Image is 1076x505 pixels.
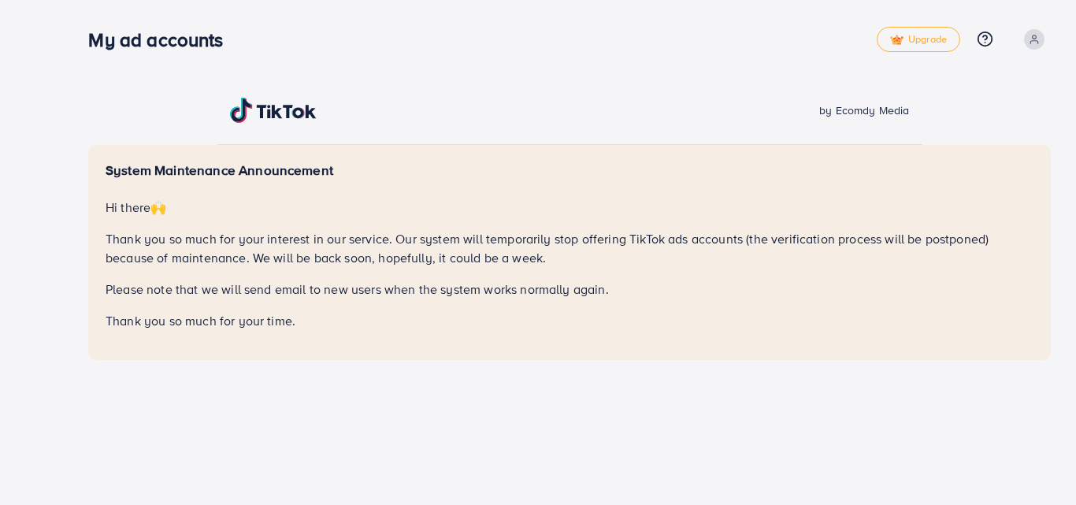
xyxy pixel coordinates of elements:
[877,27,960,52] a: tickUpgrade
[230,98,317,123] img: TikTok
[819,102,909,118] span: by Ecomdy Media
[106,198,1033,217] p: Hi there
[890,35,903,46] img: tick
[106,280,1033,299] p: Please note that we will send email to new users when the system works normally again.
[890,34,947,46] span: Upgrade
[88,28,236,51] h3: My ad accounts
[106,229,1033,267] p: Thank you so much for your interest in our service. Our system will temporarily stop offering Tik...
[106,162,1033,179] h5: System Maintenance Announcement
[106,311,1033,330] p: Thank you so much for your time.
[150,199,166,216] span: 🙌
